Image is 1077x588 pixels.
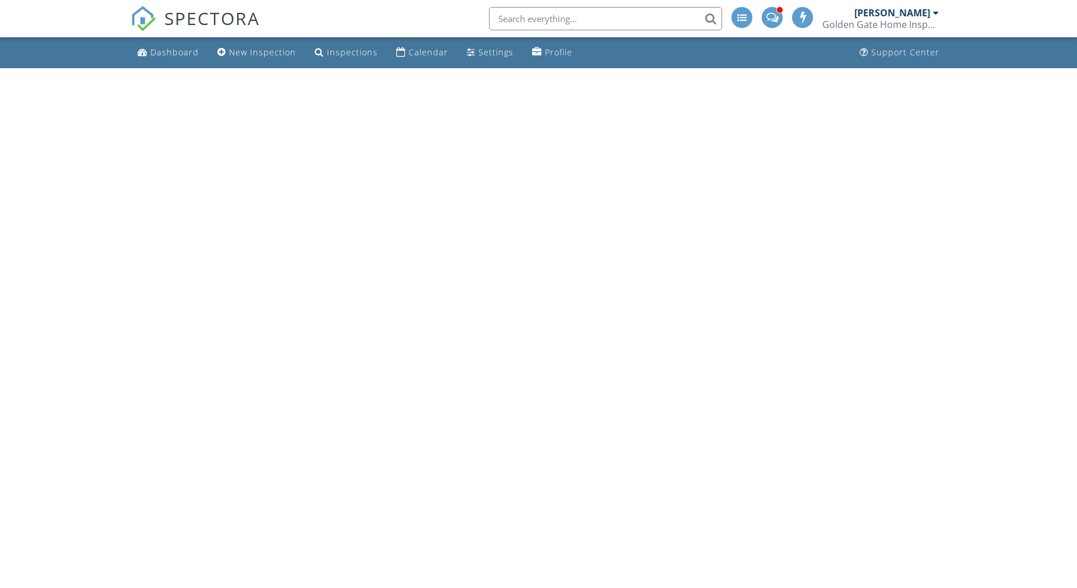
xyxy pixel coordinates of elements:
[164,6,260,30] span: SPECTORA
[854,7,930,19] div: [PERSON_NAME]
[133,42,203,64] a: Dashboard
[478,47,513,58] div: Settings
[310,42,382,64] a: Inspections
[327,47,378,58] div: Inspections
[150,47,199,58] div: Dashboard
[822,19,939,30] div: Golden Gate Home Inspections
[131,6,156,31] img: The Best Home Inspection Software - Spectora
[409,47,448,58] div: Calendar
[489,7,722,30] input: Search everything...
[213,42,301,64] a: New Inspection
[545,47,572,58] div: Profile
[229,47,296,58] div: New Inspection
[131,16,260,40] a: SPECTORA
[527,42,577,64] a: Profile
[871,47,939,58] div: Support Center
[855,42,944,64] a: Support Center
[392,42,453,64] a: Calendar
[462,42,518,64] a: Settings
